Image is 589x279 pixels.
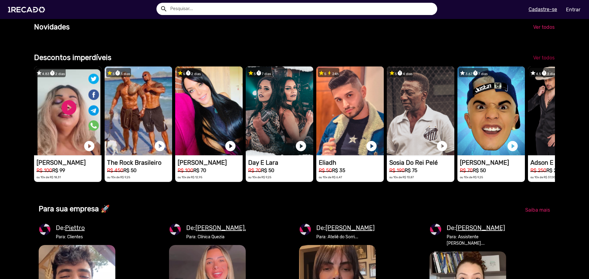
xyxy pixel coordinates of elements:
h1: Eliadh [319,159,384,166]
u: [PERSON_NAME]... [195,224,249,232]
a: play_circle_filled [83,140,95,152]
h1: [PERSON_NAME] [178,159,243,166]
input: Pesquisar... [166,3,437,15]
video: 1RECADO vídeos dedicados para fãs e empresas [175,66,243,155]
mat-card-subtitle: Para: Clientes [56,234,85,240]
mat-card-subtitle: Para: Assistente [PERSON_NAME]... [447,234,506,247]
span: Saiba mais [525,207,550,213]
a: play_circle_filled [436,140,448,152]
small: ou 10x de R$ 9,25 [107,175,130,179]
b: Para sua empresa 🚀 [39,205,110,213]
small: R$ 250 [530,168,546,173]
video: 1RECADO vídeos dedicados para fãs e empresas [105,66,172,155]
mat-card-title: De: [447,223,506,232]
small: R$ 100 [37,168,52,173]
b: R$ 50 [473,168,486,173]
h1: Sosia Do Rei Pelé [389,159,454,166]
small: R$ 100 [178,168,193,173]
h1: [PERSON_NAME] [37,159,102,166]
small: R$ 450 [107,168,123,173]
mat-card-title: De: [56,223,85,232]
a: play_circle_filled [224,140,237,152]
mat-card-title: De: [316,223,375,232]
video: 1RECADO vídeos dedicados para fãs e empresas [316,66,384,155]
small: ou 10x de R$ 12,95 [178,175,202,179]
small: ou 10x de R$ 37,00 [530,175,555,179]
small: R$ 70 [248,168,261,173]
u: Piettro [65,224,85,232]
h1: [PERSON_NAME] [460,159,525,166]
a: Entrar [562,4,584,15]
u: Cadastre-se [529,6,557,12]
span: Ver todos [533,24,555,30]
mat-card-title: De: [186,223,249,232]
small: ou 10x de R$ 6,47 [319,175,342,179]
small: ou 10x de R$ 13,87 [389,175,414,179]
b: R$ 99 [52,168,65,173]
small: R$ 50 [319,168,332,173]
h1: The Rock Brasileiro [107,159,172,166]
a: play_circle_filled [365,140,378,152]
small: ou 10x de R$ 9,25 [460,175,483,179]
b: R$ 50 [261,168,274,173]
b: Descontos imperdíveis [34,53,111,62]
small: R$ 70 [460,168,473,173]
small: ou 10x de R$ 9,25 [248,175,271,179]
b: Novidades [34,23,70,31]
mat-icon: Example home icon [160,5,167,13]
b: R$ 70 [193,168,206,173]
b: R$ 35 [332,168,345,173]
mat-card-subtitle: Para: Clínica Quezia [186,234,249,240]
video: 1RECADO vídeos dedicados para fãs e empresas [387,66,454,155]
u: [PERSON_NAME] [456,224,505,232]
mat-card-subtitle: Para: Ateliê do Sorri... [316,234,375,240]
a: play_circle_filled [506,140,519,152]
u: [PERSON_NAME] [325,224,375,232]
b: R$ 75 [405,168,417,173]
small: ou 10x de R$ 18,31 [37,175,61,179]
b: R$ 50 [123,168,137,173]
h1: Day E Lara [248,159,313,166]
video: 1RECADO vídeos dedicados para fãs e empresas [457,66,525,155]
b: R$ 200 [546,168,563,173]
a: play_circle_filled [295,140,307,152]
a: play_circle_filled [154,140,166,152]
span: Ver todos [533,55,555,61]
button: Example home icon [158,3,169,14]
small: R$ 190 [389,168,405,173]
video: 1RECADO vídeos dedicados para fãs e empresas [34,66,102,155]
video: 1RECADO vídeos dedicados para fãs e empresas [246,66,313,155]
